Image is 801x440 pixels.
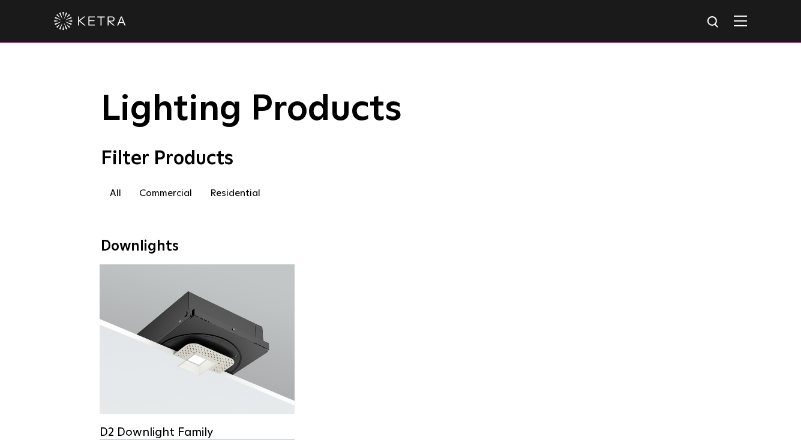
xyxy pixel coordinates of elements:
div: D2 Downlight Family [100,425,295,439]
img: Hamburger%20Nav.svg [734,15,747,26]
div: Downlights [101,238,701,255]
a: D2 Downlight Family Lumen Output:1200Colors:White / Black / Gloss Black / Silver / Bronze / Silve... [100,264,295,421]
img: search icon [706,15,721,30]
span: Lighting Products [101,92,402,128]
label: All [101,182,130,204]
div: Filter Products [101,147,701,170]
label: Residential [201,182,269,204]
label: Commercial [130,182,201,204]
img: ketra-logo-2019-white [54,12,126,30]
